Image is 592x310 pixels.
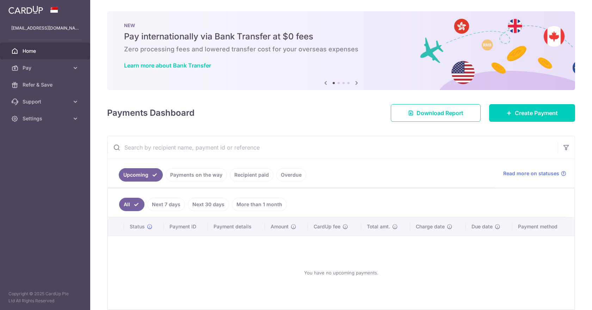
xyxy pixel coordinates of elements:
span: Create Payment [515,109,558,117]
a: Next 7 days [147,198,185,211]
span: Pay [23,64,69,71]
th: Payment method [512,217,574,236]
input: Search by recipient name, payment id or reference [107,136,558,159]
img: Bank transfer banner [107,11,575,90]
p: NEW [124,23,558,28]
h4: Payments Dashboard [107,107,195,119]
span: Due date [471,223,493,230]
th: Payment ID [164,217,208,236]
a: Recipient paid [230,168,273,182]
span: Settings [23,115,69,122]
p: [EMAIL_ADDRESS][DOMAIN_NAME] [11,25,79,32]
span: Total amt. [367,223,390,230]
span: Status [130,223,145,230]
span: Charge date [416,223,445,230]
a: Learn more about Bank Transfer [124,62,211,69]
div: You have no upcoming payments. [116,242,566,304]
span: Home [23,48,69,55]
a: Create Payment [489,104,575,122]
span: Amount [271,223,289,230]
h5: Pay internationally via Bank Transfer at $0 fees [124,31,558,42]
span: Download Report [417,109,463,117]
span: Read more on statuses [503,170,559,177]
th: Payment details [208,217,265,236]
a: Read more on statuses [503,170,566,177]
a: All [119,198,144,211]
span: Refer & Save [23,81,69,88]
span: CardUp fee [314,223,340,230]
h6: Zero processing fees and lowered transfer cost for your overseas expenses [124,45,558,53]
a: Next 30 days [188,198,229,211]
img: CardUp [8,6,43,14]
a: Upcoming [119,168,163,182]
a: Overdue [276,168,306,182]
a: More than 1 month [232,198,287,211]
span: Support [23,98,69,105]
a: Payments on the way [166,168,227,182]
a: Download Report [391,104,481,122]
